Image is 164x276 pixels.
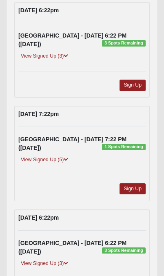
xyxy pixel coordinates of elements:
strong: [GEOGRAPHIC_DATA] - [DATE] 6:22 PM ([DATE]) [18,32,126,47]
strong: [GEOGRAPHIC_DATA] - [DATE] 6:22 PM ([DATE]) [18,240,126,255]
a: View Signed Up (3) [18,52,71,60]
a: Sign Up [120,183,146,194]
a: Sign Up [120,80,146,91]
span: 3 Spots Remaining [102,40,146,47]
strong: [DATE] 6:22pm [18,214,59,221]
strong: [DATE] 7:22pm [18,111,59,117]
strong: [GEOGRAPHIC_DATA] - [DATE] 7:22 PM ([DATE]) [18,136,126,151]
span: 1 Spots Remaining [102,144,146,150]
a: View Signed Up (5) [18,156,71,164]
a: View Signed Up (3) [18,259,71,268]
strong: [DATE] 6:22pm [18,7,59,13]
span: 3 Spots Remaining [102,247,146,254]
